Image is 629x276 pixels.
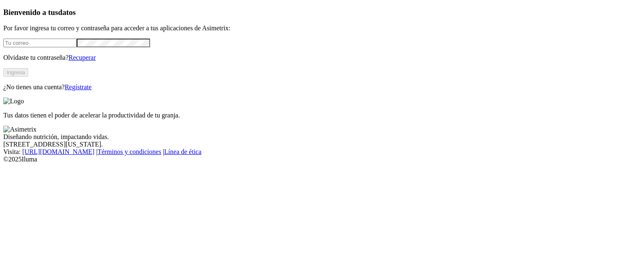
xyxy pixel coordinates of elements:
[3,141,626,148] div: [STREET_ADDRESS][US_STATE].
[65,83,92,90] a: Regístrate
[3,126,36,133] img: Asimetrix
[3,98,24,105] img: Logo
[164,148,202,155] a: Línea de ética
[3,133,626,141] div: Diseñando nutrición, impactando vidas.
[3,156,626,163] div: © 2025 Iluma
[22,148,95,155] a: [URL][DOMAIN_NAME]
[3,68,28,77] button: Ingresa
[3,112,626,119] p: Tus datos tienen el poder de acelerar la productividad de tu granja.
[97,148,161,155] a: Términos y condiciones
[3,54,626,61] p: Olvidaste tu contraseña?
[3,24,626,32] p: Por favor ingresa tu correo y contraseña para acceder a tus aplicaciones de Asimetrix:
[3,39,77,47] input: Tu correo
[58,8,76,17] span: datos
[3,8,626,17] h3: Bienvenido a tus
[3,83,626,91] p: ¿No tienes una cuenta?
[68,54,96,61] a: Recuperar
[3,148,626,156] div: Visita : | |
